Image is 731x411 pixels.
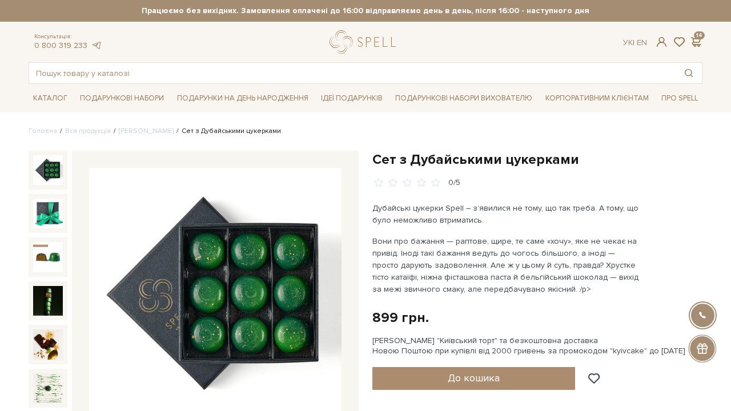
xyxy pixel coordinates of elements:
span: Консультація: [34,33,102,41]
img: Сет з Дубайськими цукерками [33,286,63,316]
img: Сет з Дубайськими цукерками [33,155,63,185]
img: Сет з Дубайськими цукерками [33,242,63,272]
button: До кошика [372,367,575,390]
a: Ідеї подарунків [316,90,387,107]
a: 0 800 319 233 [34,41,87,50]
p: Вони про бажання — раптове, щире, те саме «хочу», яке не чекає на привід. Іноді такі бажання веду... [372,235,640,295]
a: Подарунки на День народження [172,90,313,107]
span: До кошика [448,372,500,384]
img: Сет з Дубайськими цукерками [33,329,63,359]
div: 0/5 [448,178,460,188]
input: Пошук товару у каталозі [29,63,676,83]
img: Сет з Дубайськими цукерками [33,199,63,228]
div: Ук [623,38,647,48]
a: [PERSON_NAME] [119,127,174,135]
a: Каталог [29,90,72,107]
a: Подарункові набори [75,90,168,107]
a: logo [330,30,401,54]
span: | [633,38,634,47]
a: En [637,38,647,47]
button: Пошук товару у каталозі [676,63,702,83]
a: Корпоративним клієнтам [541,88,653,108]
a: Вся продукція [65,127,111,135]
div: 899 грн. [372,309,429,327]
img: Сет з Дубайськими цукерками [33,373,63,403]
a: Про Spell [657,90,702,107]
a: Головна [29,127,57,135]
a: telegram [90,41,102,50]
p: Дубайські цукерки Spell – з’явилися не тому, що так треба. А тому, що було неможливо втриматись. [372,202,640,226]
li: Сет з Дубайськими цукерками [174,126,281,136]
div: [PERSON_NAME] "Київський торт" та безкоштовна доставка Новою Поштою при купівлі від 2000 гривень ... [372,336,702,356]
a: Подарункові набори вихователю [391,88,537,108]
strong: Працюємо без вихідних. Замовлення оплачені до 16:00 відправляємо день в день, після 16:00 - насту... [29,6,702,16]
h1: Сет з Дубайськими цукерками [372,151,702,168]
